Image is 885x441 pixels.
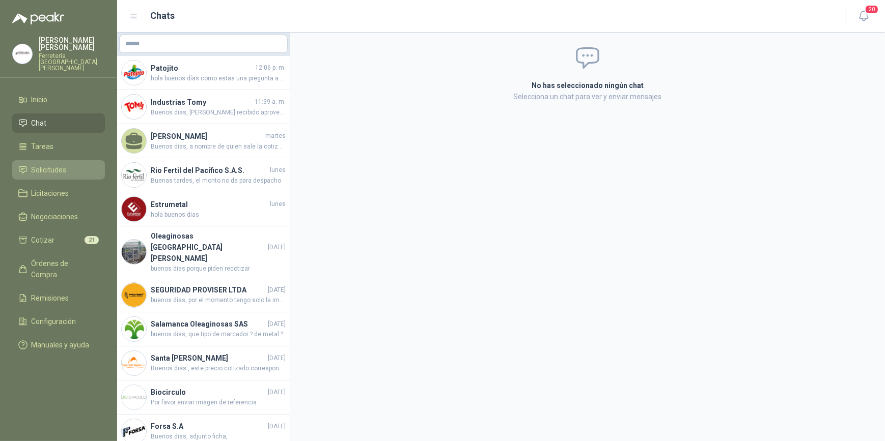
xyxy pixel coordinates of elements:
span: lunes [270,165,286,175]
span: hola buenos dias [151,210,286,220]
img: Logo peakr [12,12,64,24]
span: 12:06 p. m. [255,63,286,73]
a: Inicio [12,90,105,109]
img: Company Logo [13,44,32,64]
span: buenos días, por el momento tengo solo la imagen porque se mandan a fabricar [151,296,286,305]
span: buenos dias, que tipo de marcador ? de metal ? [151,330,286,339]
span: [DATE] [268,243,286,252]
a: Licitaciones [12,184,105,203]
h4: Estrumetal [151,199,268,210]
img: Company Logo [122,61,146,85]
a: Órdenes de Compra [12,254,105,284]
span: [DATE] [268,285,286,295]
span: buenos dias porque piden recotizar [151,264,286,274]
span: Manuales y ayuda [32,339,90,350]
span: hola buenos días como estas una pregunta a que te refieres equipo de servicio de medición [151,74,286,83]
span: Inicio [32,94,48,105]
img: Company Logo [122,240,146,264]
img: Company Logo [122,163,146,187]
p: [PERSON_NAME] [PERSON_NAME] [39,37,105,51]
span: Buenos dias, a nombre de quien sale la cotizacion ? [151,142,286,152]
h4: SEGURIDAD PROVISER LTDA [151,284,266,296]
span: Remisiones [32,292,69,304]
a: Company LogoIndustrias Tomy11:39 a. m.Buenos dias, [PERSON_NAME] recibido aprovecho , que han def... [117,90,290,124]
span: Cotizar [32,234,55,246]
span: Buenos dias , este precio cotizado corresponde a promocion de Julio , ya en agosto el precio es d... [151,364,286,373]
img: Company Logo [122,95,146,119]
span: [DATE] [268,388,286,397]
span: 21 [85,236,99,244]
a: Chat [12,113,105,133]
img: Company Logo [122,351,146,375]
a: [PERSON_NAME]martesBuenos dias, a nombre de quien sale la cotizacion ? [117,124,290,158]
p: Ferretería [GEOGRAPHIC_DATA][PERSON_NAME] [39,53,105,71]
span: 20 [865,5,879,14]
span: [DATE] [268,354,286,363]
a: Company LogoSEGURIDAD PROVISER LTDA[DATE]buenos días, por el momento tengo solo la imagen porque ... [117,278,290,312]
span: Chat [32,117,47,129]
a: Tareas [12,137,105,156]
span: Órdenes de Compra [32,258,95,280]
p: Selecciona un chat para ver y enviar mensajes [410,91,765,102]
h4: Industrias Tomy [151,97,253,108]
a: Company LogoOleaginosas [GEOGRAPHIC_DATA][PERSON_NAME][DATE]buenos dias porque piden recotizar [117,226,290,278]
h4: Salamanca Oleaginosas SAS [151,318,266,330]
h4: Rio Fertil del Pacífico S.A.S. [151,165,268,176]
a: Remisiones [12,288,105,308]
span: Negociaciones [32,211,78,222]
span: [DATE] [268,319,286,329]
img: Company Logo [122,317,146,341]
span: Buenas tardes, el monto no da para despacho [151,176,286,186]
a: Configuración [12,312,105,331]
a: Company LogoPatojito12:06 p. m.hola buenos días como estas una pregunta a que te refieres equipo ... [117,56,290,90]
a: Solicitudes [12,160,105,180]
a: Cotizar21 [12,230,105,250]
span: martes [265,131,286,141]
span: Buenos dias, [PERSON_NAME] recibido aprovecho , que han definido del estibador de altura 1500 kg ... [151,108,286,117]
h4: Santa [PERSON_NAME] [151,352,266,364]
a: Company LogoRio Fertil del Pacífico S.A.S.lunesBuenas tardes, el monto no da para despacho [117,158,290,192]
img: Company Logo [122,283,146,307]
a: Company LogoSalamanca Oleaginosas SAS[DATE]buenos dias, que tipo de marcador ? de metal ? [117,312,290,346]
h4: [PERSON_NAME] [151,131,263,142]
a: Company LogoBiocirculo[DATE]Por favor enviar imagen de referencia [117,380,290,415]
span: Licitaciones [32,188,69,199]
a: Manuales y ayuda [12,335,105,355]
a: Negociaciones [12,207,105,226]
img: Company Logo [122,385,146,409]
h4: Oleaginosas [GEOGRAPHIC_DATA][PERSON_NAME] [151,230,266,264]
span: Configuración [32,316,76,327]
h4: Biocirculo [151,387,266,398]
span: Solicitudes [32,164,67,175]
span: lunes [270,199,286,209]
h2: No has seleccionado ningún chat [410,80,765,91]
span: [DATE] [268,422,286,431]
span: Por favor enviar imagen de referencia [151,398,286,407]
h1: Chats [151,9,175,23]
button: 20 [854,7,873,25]
span: 11:39 a. m. [255,97,286,107]
img: Company Logo [122,197,146,221]
h4: Forsa S.A [151,421,266,432]
h4: Patojito [151,63,253,74]
a: Company LogoSanta [PERSON_NAME][DATE]Buenos dias , este precio cotizado corresponde a promocion d... [117,346,290,380]
span: Tareas [32,141,54,152]
a: Company LogoEstrumetalluneshola buenos dias [117,192,290,226]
